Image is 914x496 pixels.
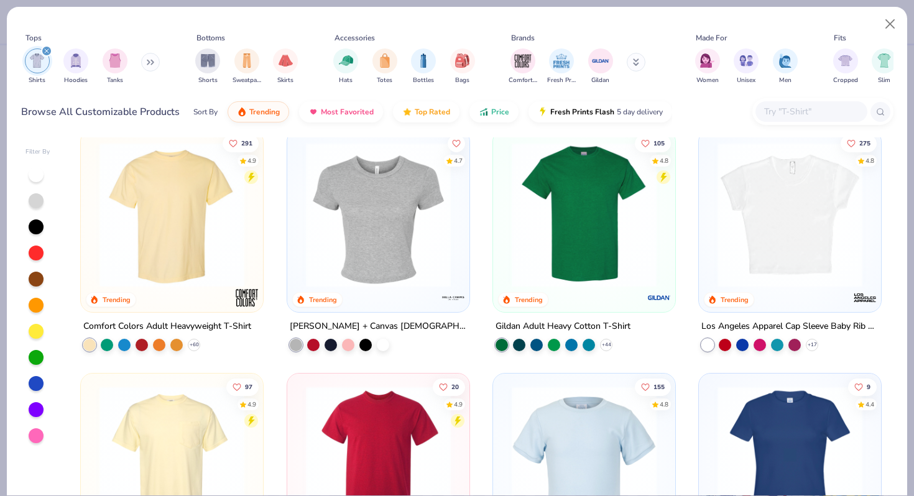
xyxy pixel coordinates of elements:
img: TopRated.gif [402,107,412,117]
span: Bags [455,76,469,85]
button: filter button [872,48,897,85]
button: filter button [195,48,220,85]
div: filter for Tanks [103,48,127,85]
img: Fresh Prints Image [552,52,571,70]
img: Shirts Image [30,53,44,68]
span: Trending [249,107,280,117]
img: Tanks Image [108,53,122,68]
span: Gildan [591,76,609,85]
span: Fresh Prints Flash [550,107,614,117]
button: filter button [734,48,759,85]
div: filter for Shorts [195,48,220,85]
span: Men [779,76,792,85]
input: Try "T-Shirt" [763,104,859,119]
img: Gildan Image [591,52,610,70]
img: Bags Image [455,53,469,68]
div: Tops [25,32,42,44]
div: Bottoms [196,32,225,44]
img: Hoodies Image [69,53,83,68]
span: Most Favorited [321,107,374,117]
span: Shorts [198,76,218,85]
span: Hoodies [64,76,88,85]
span: Shirts [29,76,45,85]
div: filter for Bottles [411,48,436,85]
div: Brands [511,32,535,44]
button: filter button [588,48,613,85]
img: Sweatpants Image [240,53,254,68]
div: filter for Comfort Colors [509,48,537,85]
span: Hats [339,76,353,85]
span: Price [491,107,509,117]
button: filter button [273,48,298,85]
div: filter for Totes [372,48,397,85]
div: Browse All Customizable Products [21,104,180,119]
button: filter button [233,48,261,85]
div: filter for Hats [333,48,358,85]
button: filter button [372,48,397,85]
span: Skirts [277,76,293,85]
img: Shorts Image [201,53,215,68]
button: filter button [103,48,127,85]
div: filter for Unisex [734,48,759,85]
div: filter for Bags [450,48,475,85]
img: Slim Image [877,53,891,68]
span: Cropped [833,76,858,85]
img: flash.gif [538,107,548,117]
button: filter button [695,48,720,85]
span: Sweatpants [233,76,261,85]
div: filter for Sweatpants [233,48,261,85]
span: Top Rated [415,107,450,117]
button: filter button [333,48,358,85]
span: Bottles [413,76,434,85]
img: Bottles Image [417,53,430,68]
div: Made For [696,32,727,44]
div: filter for Cropped [833,48,858,85]
button: filter button [509,48,537,85]
button: Close [879,12,902,36]
span: 5 day delivery [617,105,663,119]
div: Accessories [335,32,375,44]
button: Trending [228,101,289,122]
div: Filter By [25,147,50,157]
button: filter button [833,48,858,85]
button: filter button [450,48,475,85]
div: filter for Slim [872,48,897,85]
button: filter button [547,48,576,85]
span: Comfort Colors [509,76,537,85]
div: filter for Fresh Prints [547,48,576,85]
img: Men Image [778,53,792,68]
img: trending.gif [237,107,247,117]
img: Women Image [700,53,714,68]
button: Most Favorited [299,101,383,122]
img: Hats Image [339,53,353,68]
span: Tanks [107,76,123,85]
button: filter button [25,48,50,85]
button: filter button [411,48,436,85]
img: Totes Image [378,53,392,68]
div: filter for Shirts [25,48,50,85]
div: filter for Gildan [588,48,613,85]
button: filter button [63,48,88,85]
button: Price [469,101,519,122]
img: Cropped Image [838,53,852,68]
button: filter button [773,48,798,85]
img: Unisex Image [739,53,754,68]
button: Top Rated [393,101,459,122]
div: filter for Men [773,48,798,85]
div: Fits [834,32,846,44]
div: filter for Skirts [273,48,298,85]
span: Women [696,76,719,85]
div: filter for Hoodies [63,48,88,85]
span: Slim [878,76,890,85]
span: Totes [377,76,392,85]
span: Fresh Prints [547,76,576,85]
img: most_fav.gif [308,107,318,117]
span: Unisex [737,76,755,85]
div: Sort By [193,106,218,117]
img: Skirts Image [279,53,293,68]
img: Comfort Colors Image [514,52,532,70]
button: Fresh Prints Flash5 day delivery [529,101,672,122]
div: filter for Women [695,48,720,85]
